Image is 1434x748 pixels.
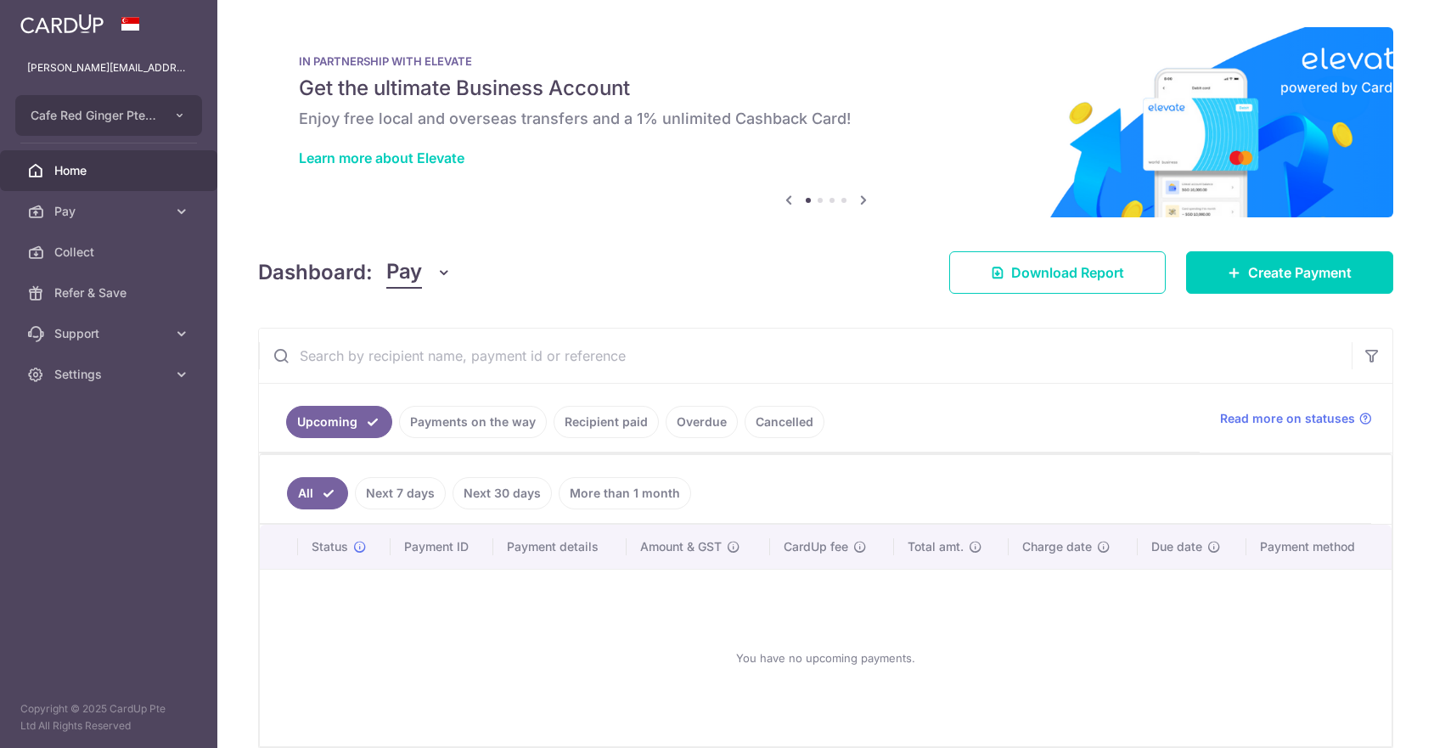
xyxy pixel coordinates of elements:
[1011,262,1124,283] span: Download Report
[1220,410,1372,427] a: Read more on statuses
[54,284,166,301] span: Refer & Save
[1022,538,1092,555] span: Charge date
[391,525,493,569] th: Payment ID
[299,75,1352,102] h5: Get the ultimate Business Account
[908,538,964,555] span: Total amt.
[54,162,166,179] span: Home
[299,109,1352,129] h6: Enjoy free local and overseas transfers and a 1% unlimited Cashback Card!
[54,325,166,342] span: Support
[27,59,190,76] p: [PERSON_NAME][EMAIL_ADDRESS][DOMAIN_NAME]
[299,149,464,166] a: Learn more about Elevate
[54,203,166,220] span: Pay
[15,95,202,136] button: Cafe Red Ginger Pte Ltd
[20,14,104,34] img: CardUp
[258,257,373,288] h4: Dashboard:
[355,477,446,509] a: Next 7 days
[640,538,722,555] span: Amount & GST
[286,406,392,438] a: Upcoming
[299,54,1352,68] p: IN PARTNERSHIP WITH ELEVATE
[554,406,659,438] a: Recipient paid
[666,406,738,438] a: Overdue
[949,251,1166,294] a: Download Report
[54,366,166,383] span: Settings
[280,583,1371,733] div: You have no upcoming payments.
[287,477,348,509] a: All
[1248,262,1352,283] span: Create Payment
[259,329,1352,383] input: Search by recipient name, payment id or reference
[258,27,1393,217] img: Renovation banner
[31,107,156,124] span: Cafe Red Ginger Pte Ltd
[1186,251,1393,294] a: Create Payment
[493,525,627,569] th: Payment details
[399,406,547,438] a: Payments on the way
[1151,538,1202,555] span: Due date
[54,244,166,261] span: Collect
[312,538,348,555] span: Status
[453,477,552,509] a: Next 30 days
[745,406,824,438] a: Cancelled
[386,256,452,289] button: Pay
[1220,410,1355,427] span: Read more on statuses
[386,256,422,289] span: Pay
[559,477,691,509] a: More than 1 month
[784,538,848,555] span: CardUp fee
[1246,525,1392,569] th: Payment method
